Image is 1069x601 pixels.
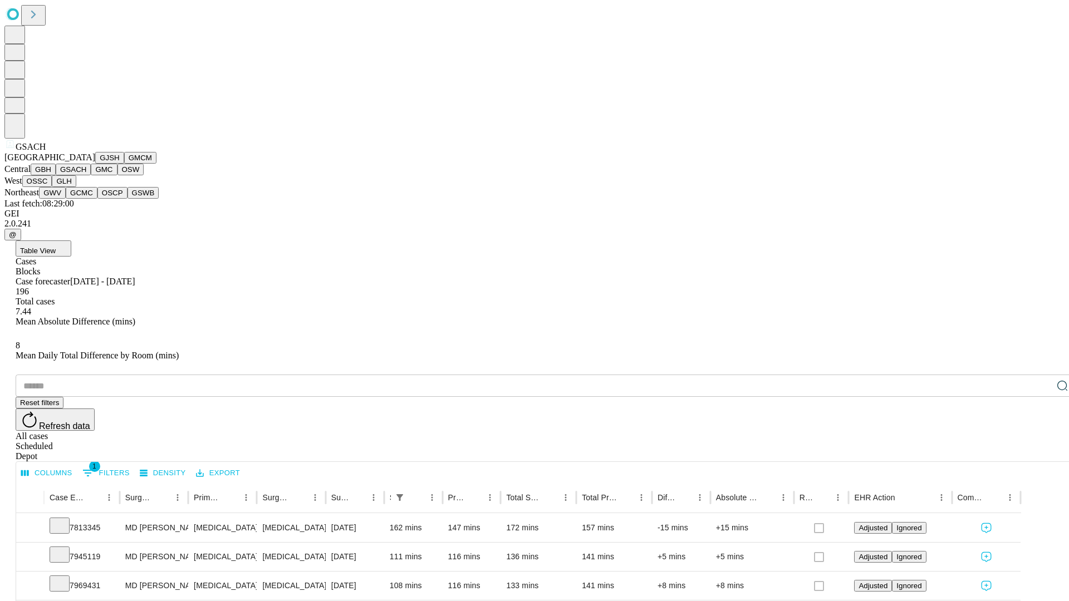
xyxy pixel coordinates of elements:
[658,543,705,571] div: +5 mins
[716,572,788,600] div: +8 mins
[800,493,814,502] div: Resolved in EHR
[31,164,56,175] button: GBH
[692,490,708,505] button: Menu
[86,490,101,505] button: Sort
[542,490,558,505] button: Sort
[16,351,179,360] span: Mean Daily Total Difference by Room (mins)
[9,230,17,239] span: @
[56,164,91,175] button: GSACH
[506,543,571,571] div: 136 mins
[892,551,926,563] button: Ignored
[97,187,128,199] button: OSCP
[50,514,114,542] div: 7813345
[22,577,38,596] button: Expand
[194,543,251,571] div: [MEDICAL_DATA]
[170,490,185,505] button: Menu
[70,277,135,286] span: [DATE] - [DATE]
[896,490,912,505] button: Sort
[101,490,117,505] button: Menu
[987,490,1002,505] button: Sort
[892,522,926,534] button: Ignored
[331,514,379,542] div: [DATE]
[4,209,1065,219] div: GEI
[716,543,788,571] div: +5 mins
[238,490,254,505] button: Menu
[716,514,788,542] div: +15 mins
[448,572,496,600] div: 116 mins
[16,307,31,316] span: 7.44
[815,490,830,505] button: Sort
[896,524,921,532] span: Ignored
[16,287,29,296] span: 196
[18,465,75,482] button: Select columns
[958,493,985,502] div: Comments
[262,572,320,600] div: [MEDICAL_DATA]
[137,465,189,482] button: Density
[125,493,153,502] div: Surgeon Name
[16,277,70,286] span: Case forecaster
[4,164,31,174] span: Central
[80,464,133,482] button: Show filters
[350,490,366,505] button: Sort
[39,187,66,199] button: GWV
[22,548,38,567] button: Expand
[292,490,307,505] button: Sort
[20,398,59,407] span: Reset filters
[558,490,573,505] button: Menu
[4,199,74,208] span: Last fetch: 08:29:00
[934,490,949,505] button: Menu
[506,493,541,502] div: Total Scheduled Duration
[854,580,892,592] button: Adjusted
[448,543,496,571] div: 116 mins
[16,297,55,306] span: Total cases
[194,514,251,542] div: [MEDICAL_DATA]
[892,580,926,592] button: Ignored
[262,493,290,502] div: Surgery Name
[50,493,85,502] div: Case Epic Id
[390,572,437,600] div: 108 mins
[506,514,571,542] div: 172 mins
[392,490,408,505] button: Show filters
[859,524,887,532] span: Adjusted
[95,152,124,164] button: GJSH
[194,572,251,600] div: [MEDICAL_DATA]
[859,582,887,590] span: Adjusted
[854,522,892,534] button: Adjusted
[582,514,646,542] div: 157 mins
[467,490,482,505] button: Sort
[506,572,571,600] div: 133 mins
[16,341,20,350] span: 8
[658,493,675,502] div: Difference
[331,493,349,502] div: Surgery Date
[89,461,100,472] span: 1
[22,175,52,187] button: OSSC
[830,490,846,505] button: Menu
[366,490,381,505] button: Menu
[16,142,46,151] span: GSACH
[223,490,238,505] button: Sort
[4,176,22,185] span: West
[776,490,791,505] button: Menu
[896,582,921,590] span: Ignored
[22,519,38,538] button: Expand
[52,175,76,187] button: GLH
[582,572,646,600] div: 141 mins
[262,514,320,542] div: [MEDICAL_DATA] REPAIR [MEDICAL_DATA] INITIAL
[117,164,144,175] button: OSW
[16,408,95,431] button: Refresh data
[634,490,649,505] button: Menu
[16,317,135,326] span: Mean Absolute Difference (mins)
[154,490,170,505] button: Sort
[50,543,114,571] div: 7945119
[194,493,222,502] div: Primary Service
[16,240,71,257] button: Table View
[50,572,114,600] div: 7969431
[39,421,90,431] span: Refresh data
[125,514,183,542] div: MD [PERSON_NAME] [PERSON_NAME]
[409,490,424,505] button: Sort
[658,514,705,542] div: -15 mins
[1002,490,1018,505] button: Menu
[392,490,408,505] div: 1 active filter
[16,397,63,408] button: Reset filters
[4,229,21,240] button: @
